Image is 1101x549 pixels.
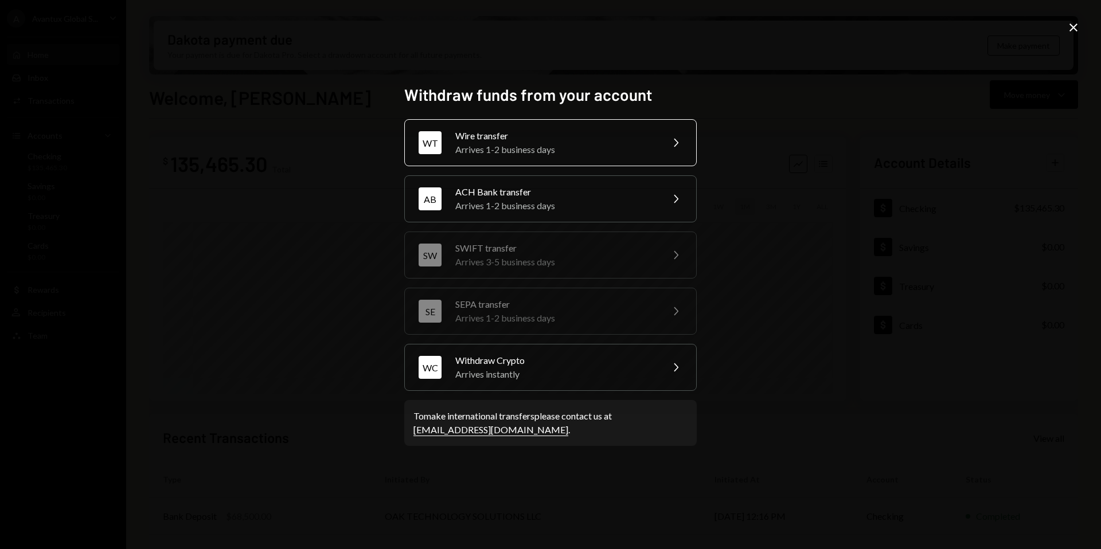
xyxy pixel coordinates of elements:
a: [EMAIL_ADDRESS][DOMAIN_NAME] [413,424,568,436]
button: WTWire transferArrives 1-2 business days [404,119,697,166]
div: Withdraw Crypto [455,354,655,367]
div: SEPA transfer [455,297,655,311]
div: ACH Bank transfer [455,185,655,199]
h2: Withdraw funds from your account [404,84,697,106]
div: AB [419,187,442,210]
div: WT [419,131,442,154]
div: To make international transfers please contact us at . [413,409,688,437]
div: Arrives 3-5 business days [455,255,655,269]
div: SE [419,300,442,323]
div: Arrives 1-2 business days [455,311,655,325]
div: Wire transfer [455,129,655,143]
div: Arrives 1-2 business days [455,199,655,213]
div: SW [419,244,442,266]
button: WCWithdraw CryptoArrives instantly [404,344,697,391]
div: SWIFT transfer [455,241,655,255]
div: Arrives 1-2 business days [455,143,655,156]
button: ABACH Bank transferArrives 1-2 business days [404,175,697,222]
button: SESEPA transferArrives 1-2 business days [404,288,697,335]
div: WC [419,356,442,379]
button: SWSWIFT transferArrives 3-5 business days [404,232,697,279]
div: Arrives instantly [455,367,655,381]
